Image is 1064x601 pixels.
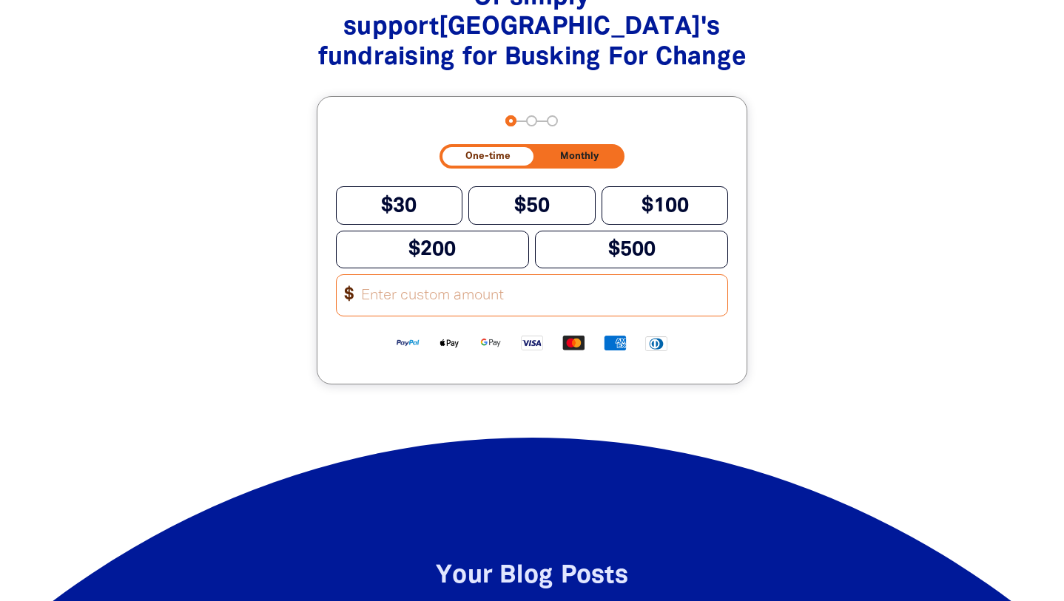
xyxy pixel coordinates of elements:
div: Donation frequency [440,144,624,169]
span: $ [337,281,354,310]
span: $500 [608,240,656,259]
input: Enter custom amount [351,275,727,316]
button: $500 [535,231,728,268]
span: $200 [408,240,456,259]
button: $30 [336,186,463,224]
img: Mastercard logo [553,334,594,351]
img: Diners Club logo [636,335,677,352]
button: $200 [336,231,529,268]
span: Monthly [560,152,599,161]
img: Paypal logo [387,334,428,351]
button: Monthly [536,147,622,166]
img: American Express logo [594,334,636,351]
span: $100 [642,197,689,215]
button: Navigate to step 2 of 3 to enter your details [526,115,537,126]
button: One-time [442,147,534,166]
span: $50 [514,197,550,215]
button: $100 [602,186,729,224]
img: Google Pay logo [470,334,511,351]
img: Apple Pay logo [428,334,470,351]
img: Visa logo [511,334,553,351]
button: $50 [468,186,596,224]
span: Your Blog Posts [436,565,628,588]
span: $30 [381,197,417,215]
button: Navigate to step 3 of 3 to enter your payment details [547,115,558,126]
span: One-time [465,152,511,161]
div: Available payment methods [336,322,729,363]
button: Navigate to step 1 of 3 to enter your donation amount [505,115,516,126]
